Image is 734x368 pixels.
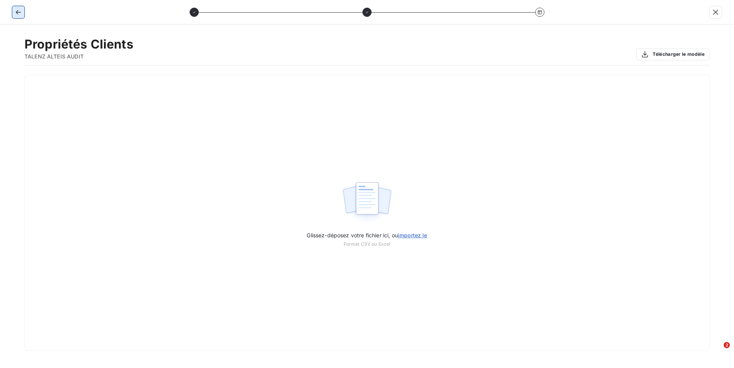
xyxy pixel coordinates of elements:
iframe: Intercom live chat [708,342,726,360]
button: Télécharger le modèle [636,48,710,60]
span: 2 [724,342,730,348]
span: importez le [398,232,427,238]
span: Glissez-déposez votre fichier ici, ou [307,232,427,238]
span: TALENZ ALTEIS AUDIT [24,53,133,60]
img: illustration [342,178,393,227]
span: Format CSV ou Excel [344,241,391,248]
h2: Propriétés Clients [24,37,133,52]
